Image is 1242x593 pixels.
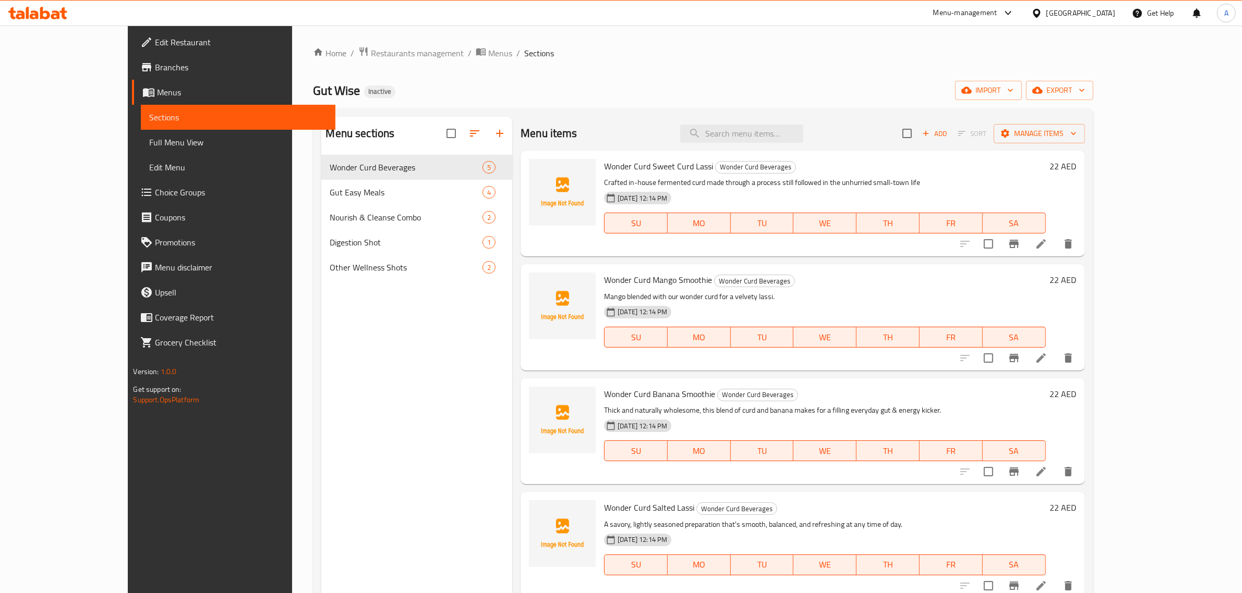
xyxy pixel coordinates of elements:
span: Wonder Curd Beverages [715,275,794,287]
li: / [351,47,354,59]
button: TU [731,213,794,233]
a: Promotions [132,230,335,255]
button: Branch-specific-item [1002,231,1027,256]
button: SA [983,213,1046,233]
span: Sort sections [462,121,487,146]
span: Gut Easy Meals [330,186,483,199]
div: Menu-management [933,7,997,19]
span: Edit Restaurant [155,36,327,48]
button: delete [1056,231,1081,256]
a: Menus [132,80,335,105]
span: MO [672,216,727,231]
div: Wonder Curd Beverages [330,161,483,174]
h6: 22 AED [1050,273,1077,287]
a: Coverage Report [132,305,335,330]
span: Select to update [978,233,999,255]
button: delete [1056,345,1081,370]
img: Wonder Curd Sweet Curd Lassi [529,159,596,226]
button: MO [668,440,731,461]
button: FR [920,327,983,348]
button: WE [793,327,857,348]
button: import [955,81,1022,100]
button: TH [857,554,920,575]
span: SA [987,330,1042,345]
span: 1 [483,238,495,248]
div: Inactive [364,85,395,98]
a: Sections [141,105,335,130]
h2: Menu items [521,126,577,141]
span: Nourish & Cleanse Combo [330,211,483,224]
span: Grocery Checklist [155,336,327,349]
span: Upsell [155,286,327,299]
span: Digestion Shot [330,236,483,249]
span: SU [609,443,664,459]
button: SA [983,327,1046,348]
a: Edit Menu [141,155,335,180]
span: A [1224,7,1228,19]
span: 2 [483,213,495,223]
a: Support.OpsPlatform [133,393,199,406]
span: FR [924,330,979,345]
img: Wonder Curd Mango Smoothie [529,273,596,339]
button: FR [920,554,983,575]
span: FR [924,557,979,572]
span: Sections [524,47,554,59]
a: Branches [132,55,335,80]
a: Edit menu item [1035,238,1047,250]
button: TU [731,554,794,575]
span: Wonder Curd Beverages [697,503,777,515]
span: 4 [483,188,495,197]
a: Edit menu item [1035,465,1047,478]
button: WE [793,440,857,461]
span: Other Wellness Shots [330,261,483,274]
span: SA [987,557,1042,572]
span: Inactive [364,87,395,96]
a: Restaurants management [358,46,464,60]
button: Add section [487,121,512,146]
span: Select section first [951,126,994,142]
div: items [483,236,496,249]
span: MO [672,443,727,459]
button: TH [857,213,920,233]
a: Menu disclaimer [132,255,335,280]
div: items [483,261,496,274]
span: Wonder Curd Sweet Curd Lassi [604,158,713,174]
img: Wonder Curd Salted Lassi [529,500,596,567]
span: Branches [155,61,327,73]
span: [DATE] 12:14 PM [613,535,671,545]
p: A savory, lightly seasoned preparation that's smooth, balanced, and refreshing at any time of day. [604,518,1045,531]
button: WE [793,554,857,575]
span: [DATE] 12:14 PM [613,307,671,317]
button: delete [1056,459,1081,484]
span: Add [921,128,949,140]
span: Choice Groups [155,186,327,199]
span: Gut Wise [313,79,360,102]
input: search [680,125,803,143]
span: TH [861,330,915,345]
div: Wonder Curd Beverages [715,161,796,174]
a: Edit menu item [1035,352,1047,364]
p: Thick and naturally wholesome, this blend of curd and banana makes for a filling everyday gut & e... [604,404,1045,417]
button: SU [604,213,668,233]
span: TU [735,330,790,345]
button: TH [857,440,920,461]
h6: 22 AED [1050,387,1077,401]
span: 5 [483,163,495,172]
span: Coupons [155,211,327,224]
span: Full Menu View [149,136,327,149]
span: SU [609,557,664,572]
button: MO [668,213,731,233]
button: export [1026,81,1093,100]
span: Add item [918,126,951,142]
span: Get support on: [133,382,181,396]
span: export [1034,84,1085,97]
button: SU [604,554,668,575]
div: Wonder Curd Beverages [714,275,795,287]
span: Coverage Report [155,311,327,324]
div: Gut Easy Meals4 [321,180,512,205]
button: Manage items [994,124,1085,143]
